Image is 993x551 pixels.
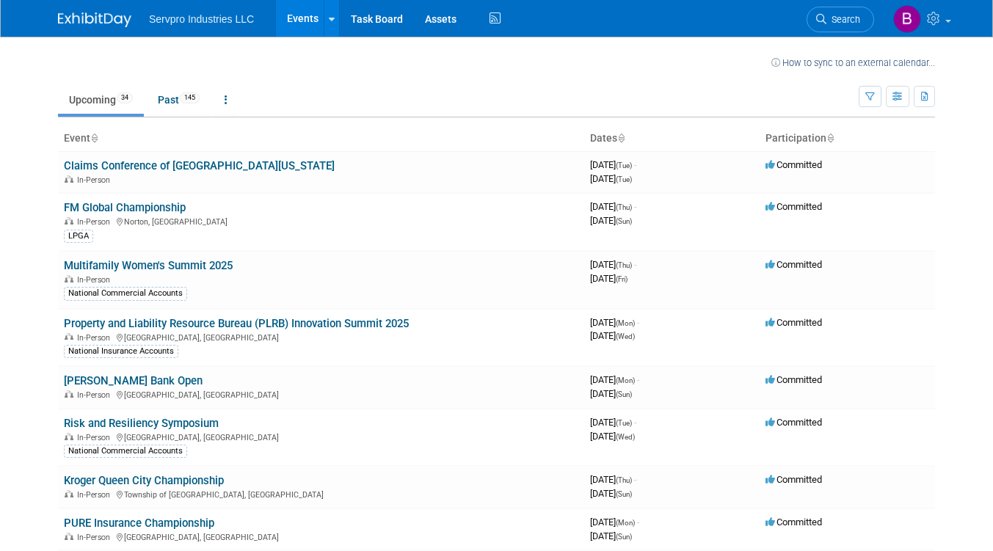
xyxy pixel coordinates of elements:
[634,417,636,428] span: -
[616,261,632,269] span: (Thu)
[616,203,632,211] span: (Thu)
[590,374,639,385] span: [DATE]
[617,132,625,144] a: Sort by Start Date
[77,490,114,500] span: In-Person
[147,86,211,114] a: Past145
[64,287,187,300] div: National Commercial Accounts
[637,317,639,328] span: -
[616,476,632,484] span: (Thu)
[65,390,73,398] img: In-Person Event
[64,215,578,227] div: Norton, [GEOGRAPHIC_DATA]
[826,132,834,144] a: Sort by Participation Type
[590,201,636,212] span: [DATE]
[590,517,639,528] span: [DATE]
[616,519,635,527] span: (Mon)
[616,490,632,498] span: (Sun)
[77,275,114,285] span: In-Person
[765,474,822,485] span: Committed
[590,215,632,226] span: [DATE]
[64,230,93,243] div: LPGA
[590,431,635,442] span: [DATE]
[64,530,578,542] div: [GEOGRAPHIC_DATA], [GEOGRAPHIC_DATA]
[616,275,628,283] span: (Fri)
[65,533,73,540] img: In-Person Event
[58,86,144,114] a: Upcoming34
[180,92,200,103] span: 145
[64,488,578,500] div: Township of [GEOGRAPHIC_DATA], [GEOGRAPHIC_DATA]
[64,159,335,172] a: Claims Conference of [GEOGRAPHIC_DATA][US_STATE]
[77,390,114,400] span: In-Person
[77,333,114,343] span: In-Person
[807,7,874,32] a: Search
[590,488,632,499] span: [DATE]
[765,317,822,328] span: Committed
[634,159,636,170] span: -
[616,376,635,384] span: (Mon)
[64,317,409,330] a: Property and Liability Resource Bureau (PLRB) Innovation Summit 2025
[64,374,203,387] a: [PERSON_NAME] Bank Open
[765,374,822,385] span: Committed
[634,201,636,212] span: -
[90,132,98,144] a: Sort by Event Name
[590,159,636,170] span: [DATE]
[616,217,632,225] span: (Sun)
[616,319,635,327] span: (Mon)
[590,417,636,428] span: [DATE]
[590,388,632,399] span: [DATE]
[765,159,822,170] span: Committed
[117,92,133,103] span: 34
[65,275,73,282] img: In-Person Event
[590,474,636,485] span: [DATE]
[65,433,73,440] img: In-Person Event
[765,201,822,212] span: Committed
[65,217,73,225] img: In-Person Event
[77,217,114,227] span: In-Person
[64,388,578,400] div: [GEOGRAPHIC_DATA], [GEOGRAPHIC_DATA]
[765,259,822,270] span: Committed
[77,175,114,185] span: In-Person
[64,417,219,430] a: Risk and Resiliency Symposium
[58,12,131,27] img: ExhibitDay
[64,445,187,458] div: National Commercial Accounts
[765,517,822,528] span: Committed
[616,419,632,427] span: (Tue)
[771,57,935,68] a: How to sync to an external calendar...
[64,331,578,343] div: [GEOGRAPHIC_DATA], [GEOGRAPHIC_DATA]
[765,417,822,428] span: Committed
[590,173,632,184] span: [DATE]
[65,333,73,340] img: In-Person Event
[637,374,639,385] span: -
[590,317,639,328] span: [DATE]
[77,433,114,442] span: In-Person
[893,5,921,33] img: Brian Donnelly
[590,259,636,270] span: [DATE]
[149,13,254,25] span: Servpro Industries LLC
[64,431,578,442] div: [GEOGRAPHIC_DATA], [GEOGRAPHIC_DATA]
[77,533,114,542] span: In-Person
[637,517,639,528] span: -
[616,175,632,183] span: (Tue)
[616,161,632,169] span: (Tue)
[590,330,635,341] span: [DATE]
[616,390,632,398] span: (Sun)
[634,474,636,485] span: -
[616,533,632,541] span: (Sun)
[826,14,860,25] span: Search
[616,433,635,441] span: (Wed)
[64,345,178,358] div: National Insurance Accounts
[64,474,224,487] a: Kroger Queen City Championship
[616,332,635,340] span: (Wed)
[590,530,632,541] span: [DATE]
[65,490,73,497] img: In-Person Event
[590,273,628,284] span: [DATE]
[584,126,760,151] th: Dates
[64,201,186,214] a: FM Global Championship
[760,126,935,151] th: Participation
[64,259,233,272] a: Multifamily Women's Summit 2025
[64,517,214,530] a: PURE Insurance Championship
[634,259,636,270] span: -
[65,175,73,183] img: In-Person Event
[58,126,584,151] th: Event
